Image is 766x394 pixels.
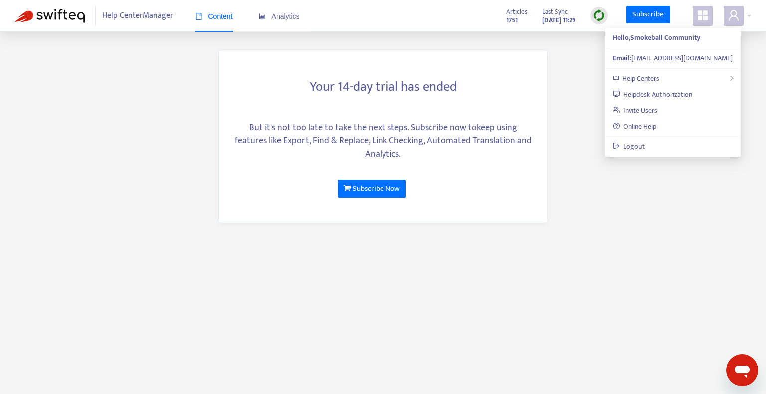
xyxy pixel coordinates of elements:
[195,13,202,20] span: book
[506,6,527,17] span: Articles
[593,9,605,22] img: sync.dc5367851b00ba804db3.png
[697,9,709,21] span: appstore
[626,6,670,24] a: Subscribe
[195,12,233,20] span: Content
[729,75,735,81] span: right
[506,15,518,26] strong: 1751
[613,89,693,100] a: Helpdesk Authorization
[613,53,733,64] div: [EMAIL_ADDRESS][DOMAIN_NAME]
[726,354,758,386] iframe: Button to launch messaging window
[613,105,658,116] a: Invite Users
[728,9,740,21] span: user
[259,12,300,20] span: Analytics
[613,52,631,64] strong: Email:
[622,73,659,84] span: Help Centers
[613,32,700,43] strong: Hello, Smokeball Community
[542,6,568,17] span: Last Sync
[613,121,657,132] a: Online Help
[234,121,532,161] div: But it's not too late to take the next steps. Subscribe now to keep using features like Export, F...
[102,6,173,25] span: Help Center Manager
[613,141,645,152] a: Logout
[15,9,85,23] img: Swifteq
[338,180,406,198] a: Subscribe Now
[542,15,575,26] strong: [DATE] 11:29
[234,79,532,95] h3: Your 14-day trial has ended
[259,13,266,20] span: area-chart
